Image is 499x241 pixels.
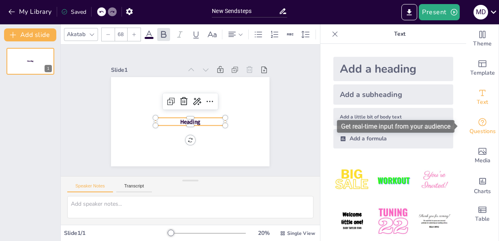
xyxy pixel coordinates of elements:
[416,161,453,199] img: 3.jpeg
[333,84,453,105] div: Add a subheading
[473,5,488,19] div: M D
[64,229,168,237] div: Slide 1 / 1
[333,108,453,126] div: Add a little bit of body text
[333,57,453,81] div: Add a heading
[466,141,499,170] div: Add images, graphics, shapes or video
[45,65,52,72] div: 1
[333,161,371,199] img: 1.jpeg
[401,4,417,20] button: Export to PowerPoint
[67,183,113,192] button: Speaker Notes
[6,5,55,18] button: My Library
[374,161,412,199] img: 2.jpeg
[374,202,412,240] img: 5.jpeg
[6,48,54,75] div: 1
[474,187,491,196] span: Charts
[466,54,499,83] div: Add ready made slides
[254,229,273,237] div: 20 %
[180,118,200,126] span: Heading
[287,230,315,237] span: Single View
[473,4,488,20] button: M D
[61,8,86,16] div: Saved
[212,5,278,17] input: Insert title
[466,83,499,112] div: Add text boxes
[473,39,492,48] span: Theme
[65,29,87,40] div: Akatab
[333,129,453,148] div: Add a formula
[116,183,152,192] button: Transcript
[341,24,458,44] p: Text
[466,24,499,54] div: Change the overall theme
[466,200,499,229] div: Add a table
[466,112,499,141] div: Get real-time input from your audience
[111,66,182,74] div: Slide 1
[27,60,33,62] span: Heading
[475,156,490,165] span: Media
[477,98,488,107] span: Text
[319,28,337,41] div: Column Count
[470,69,495,77] span: Template
[466,170,499,200] div: Add charts and graphs
[469,127,496,136] span: Questions
[4,28,56,41] button: Add slide
[475,215,490,224] span: Table
[416,202,453,240] img: 6.jpeg
[419,4,459,20] button: Present
[333,202,371,240] img: 4.jpeg
[337,120,454,133] div: Get real-time input from your audience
